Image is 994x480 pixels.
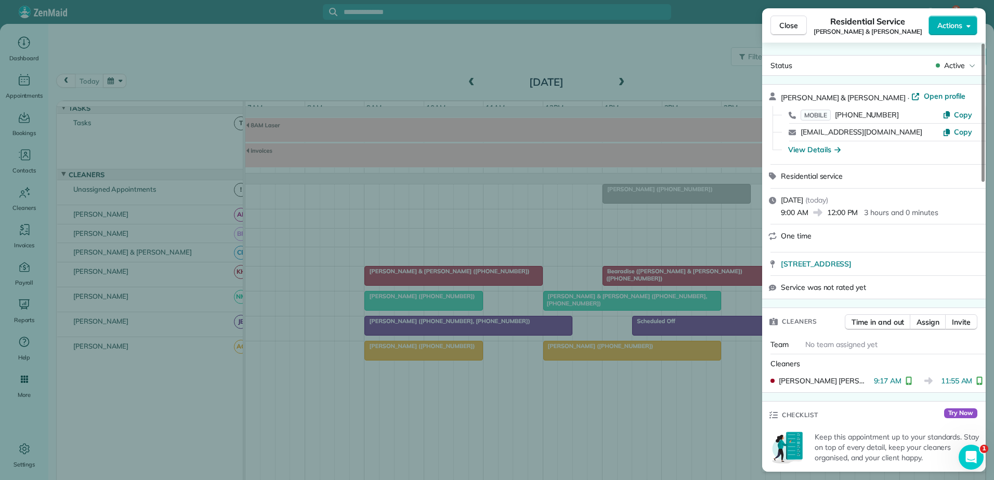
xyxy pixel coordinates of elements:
span: Cleaners [782,316,817,327]
span: [PERSON_NAME] [PERSON_NAME] [779,376,870,386]
span: Actions [937,20,962,31]
span: 12:00 PM [827,207,858,218]
span: Service was not rated yet [781,282,866,292]
span: Cleaners [770,359,800,368]
button: Time in and out [845,314,911,330]
button: View Details [788,144,841,155]
span: Invite [952,317,971,327]
iframe: Intercom live chat [959,445,984,470]
span: Residential service [781,171,843,181]
span: One time [781,231,812,241]
button: Copy [943,110,972,120]
span: 9:00 AM [781,207,808,218]
span: 1 [980,445,988,453]
span: Status [770,61,792,70]
span: [STREET_ADDRESS] [781,259,852,269]
span: Assign [917,317,939,327]
span: [DATE] [781,195,803,205]
p: 3 hours and 0 minutes [864,207,938,218]
span: Try Now [944,408,977,419]
span: Checklist [782,410,818,420]
button: Assign [910,314,946,330]
span: [PERSON_NAME] & [PERSON_NAME] [814,28,922,36]
span: [PHONE_NUMBER] [835,110,899,119]
span: MOBILE [801,110,831,121]
a: Open profile [911,91,966,101]
span: Close [779,20,798,31]
span: Residential Service [830,15,905,28]
span: Active [944,60,965,71]
span: Time in and out [852,317,904,327]
span: · [906,94,911,102]
a: [STREET_ADDRESS] [781,259,979,269]
span: Copy [954,127,972,137]
span: Copy [954,110,972,119]
button: Close [770,16,807,35]
span: [PERSON_NAME] & [PERSON_NAME] [781,93,906,102]
span: Team [770,340,789,349]
a: MOBILE[PHONE_NUMBER] [801,110,899,120]
button: Copy [943,127,972,137]
p: Keep this appointment up to your standards. Stay on top of every detail, keep your cleaners organ... [815,432,979,463]
a: [EMAIL_ADDRESS][DOMAIN_NAME] [801,127,922,137]
span: 9:17 AM [874,376,901,386]
button: Invite [945,314,977,330]
span: No team assigned yet [805,340,878,349]
span: ( today ) [805,195,828,205]
span: Open profile [924,91,966,101]
span: 11:55 AM [941,376,973,386]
